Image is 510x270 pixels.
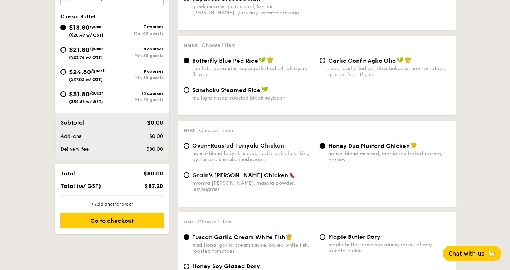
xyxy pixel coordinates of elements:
span: Choose 1 item [198,219,232,225]
div: traditional garlic cream sauce, baked white fish, roasted tomatoes [192,242,314,254]
img: icon-vegan.f8ff3823.svg [397,57,404,63]
div: super garlicfied oil, slow baked cherry tomatoes, garden fresh thyme [328,66,450,78]
span: Subtotal [60,119,85,126]
span: ($20.49 w/ GST) [69,33,103,38]
span: /guest [89,46,103,51]
div: 7 courses [112,24,164,29]
span: Honey Duo Mustard Chicken [328,143,410,149]
span: Delivery fee [60,146,89,152]
input: Oven-Roasted Teriyaki Chickenhouse-blend teriyaki sauce, baby bok choy, king oyster and shiitake ... [184,143,189,149]
span: 🦙 [487,250,496,258]
input: Honey Duo Mustard Chickenhouse-blend mustard, maple soy baked potato, parsley [320,143,325,149]
span: $18.80 [69,24,89,32]
input: Honey Soy Glazed Doryhoney soy glazed dory, carrot, zucchini and onion [184,264,189,269]
div: Min 30 guests [112,97,164,102]
input: $24.80/guest($27.03 w/ GST)9 coursesMin 30 guests [60,69,66,75]
img: icon-chef-hat.a58ddaea.svg [405,57,411,63]
span: Oven-Roasted Teriyaki Chicken [192,142,284,149]
div: nyonya [PERSON_NAME], masala powder, lemongrass [192,180,314,192]
span: Total (w/ GST) [60,183,101,189]
span: Sanshoku Steamed Rice [192,87,261,93]
span: $80.00 [144,170,163,177]
span: Mains [184,43,197,48]
span: $87.20 [145,183,163,189]
span: /guest [91,68,105,73]
span: Butterfly Blue Pea Rice [192,57,258,64]
input: $21.80/guest($23.76 w/ GST)8 coursesMin 30 guests [60,47,66,53]
input: Garlic Confit Aglio Oliosuper garlicfied oil, slow baked cherry tomatoes, garden fresh thyme [320,58,325,63]
span: ($34.66 w/ GST) [69,99,103,104]
input: Maple Butter Dorymaple butter, romesco sauce, raisin, cherry tomato pickle [320,234,325,240]
div: + Add another order [60,201,164,207]
img: icon-spicy.37a8142b.svg [289,172,295,178]
span: Choose 1 item [199,127,233,134]
span: Choose 1 item [201,42,235,48]
div: house-blend teriyaki sauce, baby bok choy, king oyster and shiitake mushrooms [192,150,314,163]
input: $18.80/guest($20.49 w/ GST)7 coursesMin 40 guests [60,25,66,30]
span: ($27.03 w/ GST) [69,77,103,82]
div: 8 courses [112,47,164,52]
img: icon-chef-hat.a58ddaea.svg [411,142,417,149]
div: house-blend mustard, maple soy baked potato, parsley [328,151,450,163]
div: greek extra virgin olive oil, kizami [PERSON_NAME], yuzu soy-sesame dressing [192,4,314,16]
span: Meat [184,128,195,133]
div: shallots, coriander, supergarlicfied oil, blue pea flower [192,66,314,78]
div: Go to checkout [60,213,164,228]
input: $31.80/guest($34.66 w/ GST)10 coursesMin 30 guests [60,91,66,97]
div: maple butter, romesco sauce, raisin, cherry tomato pickle [328,242,450,254]
button: Chat with us🦙 [443,246,501,261]
span: $80.00 [146,146,163,152]
span: Fish [184,220,193,225]
span: Honey Soy Glazed Dory [192,263,260,270]
span: /guest [89,24,103,29]
div: 9 courses [112,69,164,74]
span: $31.80 [69,90,89,98]
span: Maple Butter Dory [328,233,380,240]
img: icon-vegan.f8ff3823.svg [261,86,268,93]
span: Grain's [PERSON_NAME] Chicken [192,172,288,179]
div: Min 30 guests [112,53,164,58]
input: Butterfly Blue Pea Riceshallots, coriander, supergarlicfied oil, blue pea flower [184,58,189,63]
div: 10 courses [112,91,164,96]
span: $24.80 [69,68,91,76]
span: $0.00 [149,133,163,139]
span: Classic Buffet [60,14,96,20]
span: Chat with us [448,250,484,257]
span: Tuscan Garlic Cream White Fish [192,234,285,241]
img: icon-chef-hat.a58ddaea.svg [286,233,292,240]
input: Tuscan Garlic Cream White Fishtraditional garlic cream sauce, baked white fish, roasted tomatoes [184,234,189,240]
input: Grain's [PERSON_NAME] Chickennyonya [PERSON_NAME], masala powder, lemongrass [184,172,189,178]
div: Min 40 guests [112,31,164,36]
span: $21.80 [69,46,89,54]
span: ($23.76 w/ GST) [69,55,103,60]
span: Total [60,170,75,177]
span: Garlic Confit Aglio Olio [328,57,396,64]
img: icon-vegan.f8ff3823.svg [259,57,266,63]
img: icon-chef-hat.a58ddaea.svg [267,57,273,63]
input: Sanshoku Steamed Ricemultigrain rice, roasted black soybean [184,87,189,93]
span: /guest [89,91,103,96]
span: $0.00 [147,119,163,126]
span: Add-ons [60,133,81,139]
div: multigrain rice, roasted black soybean [192,95,314,101]
div: Min 30 guests [112,75,164,80]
